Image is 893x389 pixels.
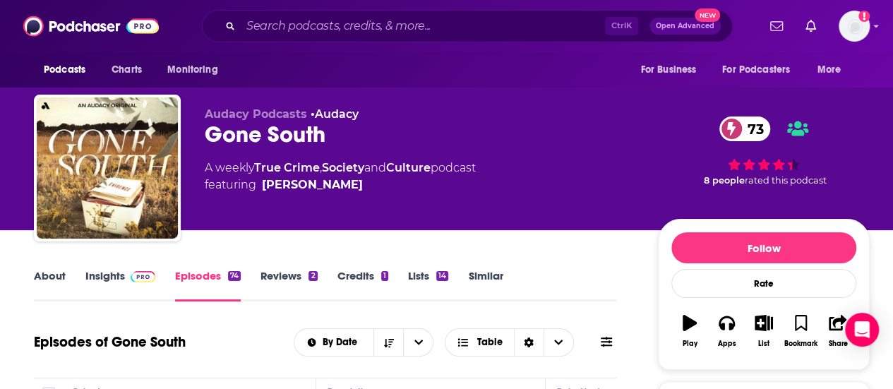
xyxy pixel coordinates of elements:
img: Gone South [37,97,178,239]
a: Jed Lipinski [262,176,363,193]
a: True Crime [254,161,320,174]
input: Search podcasts, credits, & more... [241,15,605,37]
div: Rate [671,269,856,298]
svg: Add a profile image [858,11,870,22]
img: Podchaser Pro [131,271,155,282]
span: Open Advanced [656,23,714,30]
a: Show notifications dropdown [800,14,822,38]
button: Apps [708,306,745,357]
img: User Profile [839,11,870,42]
button: open menu [630,56,714,83]
div: 1 [381,271,388,281]
div: Sort Direction [514,329,544,356]
button: Choose View [445,328,574,357]
span: More [817,60,841,80]
span: Table [477,337,503,347]
span: By Date [323,337,362,347]
div: 14 [436,271,448,281]
a: Charts [102,56,150,83]
a: Episodes74 [175,269,241,301]
span: Logged in as ShannonHennessey [839,11,870,42]
button: Show profile menu [839,11,870,42]
button: Follow [671,232,856,263]
button: Bookmark [782,306,819,357]
span: 8 people [704,175,745,186]
a: Culture [386,161,431,174]
div: Share [828,340,847,348]
span: For Podcasters [722,60,790,80]
span: Audacy Podcasts [205,107,307,121]
button: open menu [294,337,374,347]
button: open menu [808,56,859,83]
a: Reviews2 [260,269,317,301]
button: List [745,306,782,357]
a: Show notifications dropdown [765,14,789,38]
button: Share [820,306,856,357]
a: Credits1 [337,269,388,301]
span: and [364,161,386,174]
span: 73 [733,116,771,141]
a: InsightsPodchaser Pro [85,269,155,301]
a: Society [322,161,364,174]
span: Podcasts [44,60,85,80]
div: Open Intercom Messenger [845,313,879,347]
div: Apps [718,340,736,348]
span: Ctrl K [605,17,638,35]
button: open menu [34,56,104,83]
div: A weekly podcast [205,160,476,193]
a: Lists14 [408,269,448,301]
span: Charts [112,60,142,80]
span: featuring [205,176,476,193]
span: New [695,8,720,22]
span: • [311,107,359,121]
div: 74 [228,271,241,281]
span: Monitoring [167,60,217,80]
button: Open AdvancedNew [649,18,721,35]
a: Similar [468,269,503,301]
div: Play [683,340,697,348]
button: open menu [403,329,433,356]
span: For Business [640,60,696,80]
img: Podchaser - Follow, Share and Rate Podcasts [23,13,159,40]
button: open menu [157,56,236,83]
a: Audacy [315,107,359,121]
a: 73 [719,116,771,141]
div: Search podcasts, credits, & more... [202,10,733,42]
div: 73 8 peoplerated this podcast [658,107,870,195]
button: open menu [713,56,810,83]
span: rated this podcast [745,175,827,186]
h1: Episodes of Gone South [34,333,186,351]
div: Bookmark [784,340,817,348]
button: Sort Direction [373,329,403,356]
button: Play [671,306,708,357]
h2: Choose List sort [294,328,434,357]
div: 2 [308,271,317,281]
span: , [320,161,322,174]
a: About [34,269,66,301]
div: List [758,340,769,348]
